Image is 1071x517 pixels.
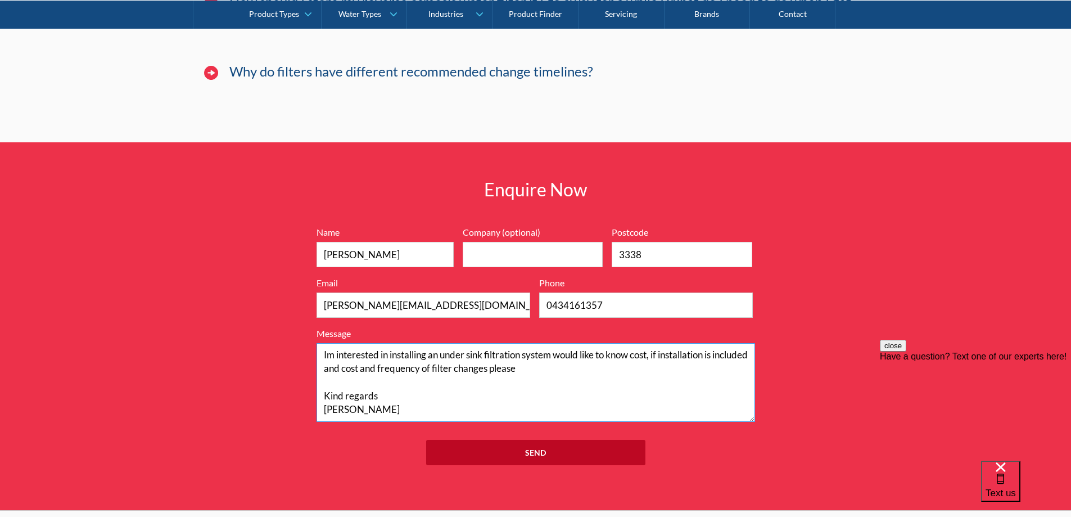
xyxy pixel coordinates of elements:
[311,226,761,476] form: Full Width Form
[539,276,753,290] label: Phone
[338,9,381,19] div: Water Types
[249,9,299,19] div: Product Types
[317,276,530,290] label: Email
[317,226,454,239] label: Name
[373,176,699,203] h2: Enquire Now
[428,9,463,19] div: Industries
[880,340,1071,475] iframe: podium webchat widget prompt
[463,226,603,239] label: Company (optional)
[229,64,593,80] h4: Why do filters have different recommended change timelines?
[317,327,755,340] label: Message
[981,461,1071,517] iframe: podium webchat widget bubble
[426,440,645,465] input: Send
[612,226,752,239] label: Postcode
